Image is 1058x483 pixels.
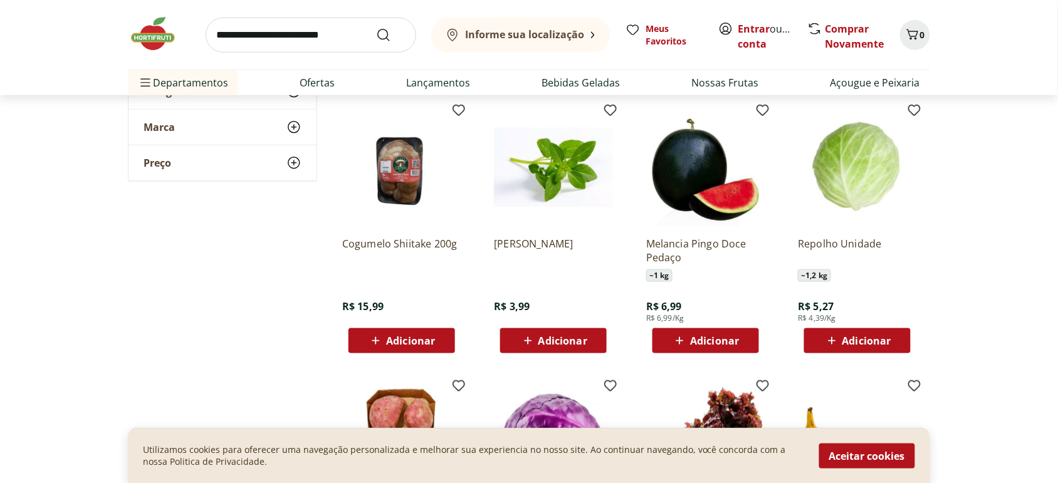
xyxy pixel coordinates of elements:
span: Adicionar [538,336,587,346]
a: [PERSON_NAME] [494,237,613,264]
span: R$ 3,99 [494,299,530,313]
button: Preço [128,145,317,180]
button: Informe sua localização [431,18,610,53]
button: Aceitar cookies [819,443,915,468]
a: Ofertas [300,75,335,90]
img: Manjericão Hasegawa [494,108,613,227]
a: Lançamentos [406,75,470,90]
button: Marca [128,110,317,145]
span: 0 [920,29,925,41]
span: ou [738,21,794,51]
span: R$ 15,99 [342,299,384,313]
span: ~ 1 kg [646,269,673,282]
a: Comprar Novamente [825,22,884,51]
span: ~ 1,2 kg [798,269,830,282]
button: Carrinho [900,20,930,50]
span: R$ 5,27 [798,299,834,313]
span: R$ 6,99/Kg [646,313,684,323]
a: Açougue e Peixaria [830,75,920,90]
a: Meus Favoritos [626,23,703,48]
b: Informe sua localização [465,28,584,41]
span: Adicionar [842,336,891,346]
button: Submit Search [376,28,406,43]
button: Adicionar [652,328,759,353]
a: Entrar [738,22,770,36]
span: Adicionar [386,336,435,346]
span: Preço [144,157,171,169]
span: R$ 4,39/Kg [798,313,836,323]
a: Nossas Frutas [692,75,759,90]
a: Bebidas Geladas [542,75,621,90]
img: Cogumelo Shiitake 200g [342,108,461,227]
a: Criar conta [738,22,807,51]
a: Cogumelo Shiitake 200g [342,237,461,264]
button: Adicionar [804,328,911,353]
img: Repolho Unidade [798,108,917,227]
button: Menu [138,68,153,98]
input: search [206,18,416,53]
button: Adicionar [348,328,455,353]
p: Utilizamos cookies para oferecer uma navegação personalizada e melhorar sua experiencia no nosso ... [143,443,804,468]
img: Hortifruti [128,15,191,53]
span: Meus Favoritos [646,23,703,48]
span: Marca [144,121,175,133]
a: Repolho Unidade [798,237,917,264]
span: Adicionar [690,336,739,346]
span: Departamentos [138,68,228,98]
img: Melancia Pingo Doce Pedaço [646,108,765,227]
span: R$ 6,99 [646,299,682,313]
button: Adicionar [500,328,607,353]
a: Melancia Pingo Doce Pedaço [646,237,765,264]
